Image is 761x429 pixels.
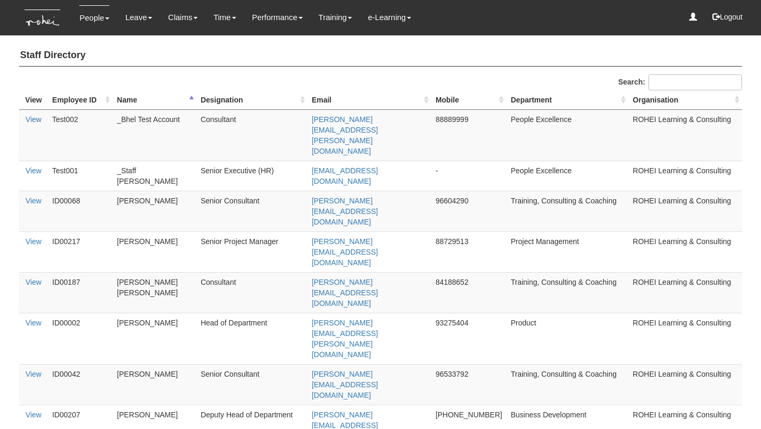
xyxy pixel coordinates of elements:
td: 96533792 [431,364,506,405]
td: ROHEI Learning & Consulting [628,272,742,313]
td: 96604290 [431,191,506,231]
label: Search: [618,74,742,90]
td: Senior Project Manager [197,231,308,272]
td: Head of Department [197,313,308,364]
td: People Excellence [506,161,628,191]
a: View [25,278,41,286]
a: Claims [168,5,198,30]
a: [PERSON_NAME][EMAIL_ADDRESS][DOMAIN_NAME] [312,370,378,399]
a: [PERSON_NAME][EMAIL_ADDRESS][PERSON_NAME][DOMAIN_NAME] [312,115,378,155]
h4: Staff Directory [19,45,742,67]
td: ROHEI Learning & Consulting [628,231,742,272]
td: Senior Executive (HR) [197,161,308,191]
td: _Staff [PERSON_NAME] [113,161,196,191]
input: Search: [648,74,742,90]
th: Department : activate to sort column ascending [506,90,628,110]
td: 88729513 [431,231,506,272]
td: Test001 [48,161,113,191]
th: View [19,90,48,110]
td: Test002 [48,109,113,161]
td: - [431,161,506,191]
a: e-Learning [368,5,411,30]
td: ROHEI Learning & Consulting [628,364,742,405]
td: ROHEI Learning & Consulting [628,191,742,231]
a: View [25,319,41,327]
a: Time [214,5,236,30]
td: _Bhel Test Account [113,109,196,161]
th: Email : activate to sort column ascending [308,90,431,110]
td: Consultant [197,109,308,161]
th: Mobile : activate to sort column ascending [431,90,506,110]
td: ROHEI Learning & Consulting [628,109,742,161]
td: ID00002 [48,313,113,364]
td: [PERSON_NAME] [113,364,196,405]
a: Performance [252,5,303,30]
td: People Excellence [506,109,628,161]
td: ID00217 [48,231,113,272]
a: View [25,411,41,419]
th: Name : activate to sort column descending [113,90,196,110]
a: [PERSON_NAME][EMAIL_ADDRESS][DOMAIN_NAME] [312,197,378,226]
a: Leave [125,5,152,30]
a: [EMAIL_ADDRESS][DOMAIN_NAME] [312,166,378,185]
td: Project Management [506,231,628,272]
a: View [25,197,41,205]
td: Consultant [197,272,308,313]
td: [PERSON_NAME] [113,191,196,231]
td: 88889999 [431,109,506,161]
a: [PERSON_NAME][EMAIL_ADDRESS][DOMAIN_NAME] [312,237,378,267]
a: View [25,370,41,378]
td: ROHEI Learning & Consulting [628,161,742,191]
td: [PERSON_NAME] [113,231,196,272]
td: ID00187 [48,272,113,313]
a: [PERSON_NAME][EMAIL_ADDRESS][PERSON_NAME][DOMAIN_NAME] [312,319,378,359]
td: ID00068 [48,191,113,231]
td: Training, Consulting & Coaching [506,272,628,313]
a: View [25,115,41,124]
td: ROHEI Learning & Consulting [628,313,742,364]
td: Senior Consultant [197,364,308,405]
td: 93275404 [431,313,506,364]
a: View [25,237,41,246]
td: 84188652 [431,272,506,313]
a: [PERSON_NAME][EMAIL_ADDRESS][DOMAIN_NAME] [312,278,378,307]
th: Organisation : activate to sort column ascending [628,90,742,110]
td: [PERSON_NAME] [PERSON_NAME] [113,272,196,313]
td: Senior Consultant [197,191,308,231]
td: Product [506,313,628,364]
a: People [79,5,109,30]
td: Training, Consulting & Coaching [506,364,628,405]
td: ID00042 [48,364,113,405]
a: Training [319,5,352,30]
th: Employee ID: activate to sort column ascending [48,90,113,110]
button: Logout [705,4,750,30]
td: [PERSON_NAME] [113,313,196,364]
td: Training, Consulting & Coaching [506,191,628,231]
th: Designation : activate to sort column ascending [197,90,308,110]
a: View [25,166,41,175]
